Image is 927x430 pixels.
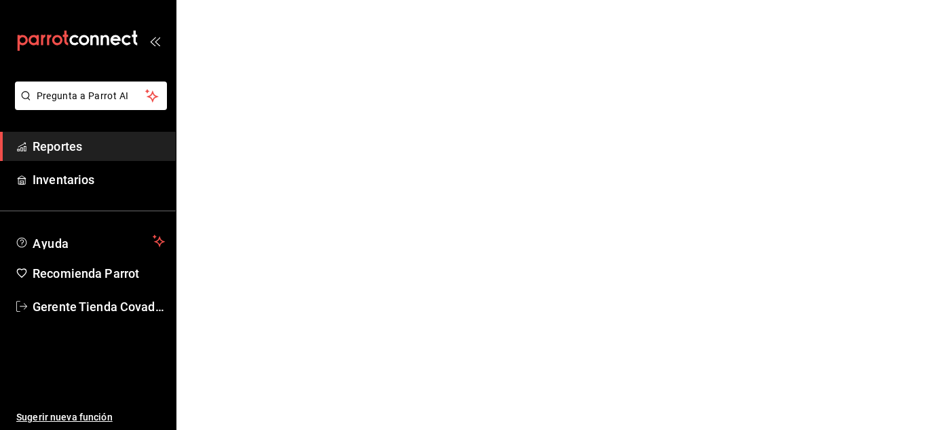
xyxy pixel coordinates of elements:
a: Pregunta a Parrot AI [10,98,167,113]
span: Pregunta a Parrot AI [37,89,146,103]
span: Inventarios [33,171,165,189]
button: Pregunta a Parrot AI [15,82,167,110]
button: open_drawer_menu [149,35,160,46]
span: Ayuda [33,233,147,249]
span: Recomienda Parrot [33,264,165,283]
span: Sugerir nueva función [16,410,165,425]
span: Gerente Tienda Covadonga [33,298,165,316]
span: Reportes [33,137,165,156]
